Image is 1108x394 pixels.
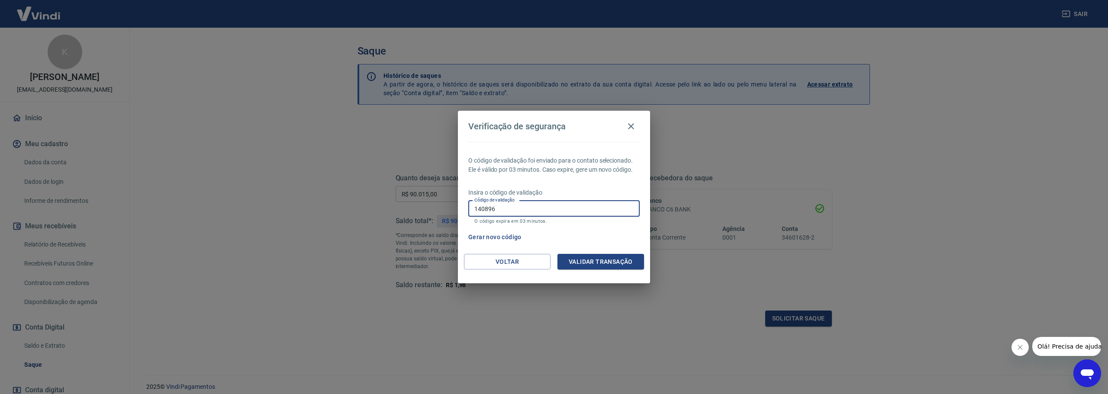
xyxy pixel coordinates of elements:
p: O código expira em 03 minutos. [474,218,634,224]
button: Voltar [464,254,551,270]
label: Código de validação [474,197,515,203]
p: O código de validação foi enviado para o contato selecionado. Ele é válido por 03 minutos. Caso e... [468,156,640,174]
iframe: Fechar mensagem [1011,339,1029,356]
p: Insira o código de validação [468,188,640,197]
iframe: Mensagem da empresa [1032,337,1101,356]
button: Gerar novo código [465,229,525,245]
h4: Verificação de segurança [468,121,566,131]
button: Validar transação [557,254,644,270]
span: Olá! Precisa de ajuda? [5,6,73,13]
iframe: Botão para abrir a janela de mensagens [1073,359,1101,387]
